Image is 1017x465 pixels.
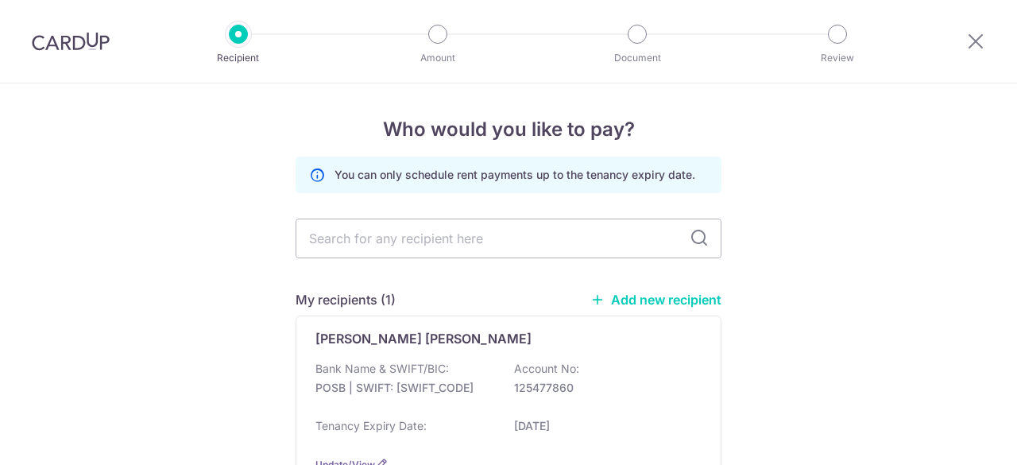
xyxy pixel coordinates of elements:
p: Document [578,50,696,66]
img: CardUp [32,32,110,51]
h5: My recipients (1) [296,290,396,309]
p: Recipient [180,50,297,66]
p: You can only schedule rent payments up to the tenancy expiry date. [334,167,695,183]
p: Tenancy Expiry Date: [315,418,427,434]
h4: Who would you like to pay? [296,115,721,144]
p: Account No: [514,361,579,377]
p: [PERSON_NAME] [PERSON_NAME] [315,329,532,348]
p: [DATE] [514,418,692,434]
p: Amount [379,50,497,66]
p: POSB | SWIFT: [SWIFT_CODE] [315,380,493,396]
p: 125477860 [514,380,692,396]
input: Search for any recipient here [296,219,721,258]
p: Bank Name & SWIFT/BIC: [315,361,449,377]
a: Add new recipient [590,292,721,308]
p: Review [779,50,896,66]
